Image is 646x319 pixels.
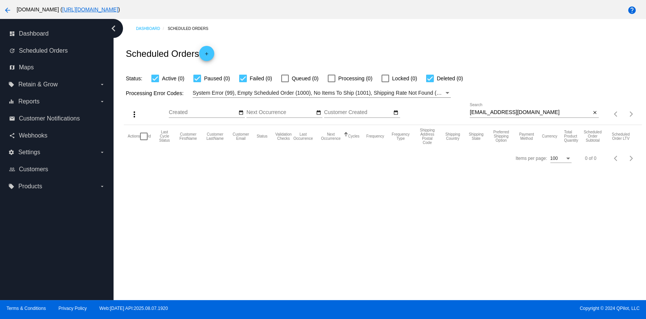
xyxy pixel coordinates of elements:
i: email [9,116,15,122]
a: email Customer Notifications [9,113,105,125]
i: dashboard [9,31,15,37]
i: equalizer [8,99,14,105]
button: Change sorting for Subtotal [582,130,604,142]
span: Queued (0) [292,74,319,83]
button: Change sorting for LastProcessingCycleId [158,130,171,142]
span: Paused (0) [204,74,230,83]
button: Change sorting for CustomerEmail [232,132,250,141]
i: arrow_drop_down [99,99,105,105]
span: Products [18,183,42,190]
span: Active (0) [162,74,184,83]
i: map [9,64,15,70]
h2: Scheduled Orders [126,46,214,61]
a: Privacy Policy [59,306,87,311]
button: Change sorting for PaymentMethod.Type [518,132,535,141]
input: Next Occurrence [246,109,314,116]
mat-header-cell: Validation Checks [274,125,293,148]
input: Customer Created [324,109,392,116]
input: Created [169,109,237,116]
button: Change sorting for Status [257,134,267,139]
button: Change sorting for PreferredShippingOption [491,130,511,142]
span: Failed (0) [250,74,272,83]
button: Change sorting for CurrencyIso [542,134,557,139]
button: Change sorting for FrequencyType [391,132,410,141]
span: Customers [19,166,48,173]
button: Next page [624,151,639,166]
button: Change sorting for LifetimeValue [610,132,631,141]
mat-icon: date_range [316,110,321,116]
button: Change sorting for Id [148,134,151,139]
a: Scheduled Orders [168,23,215,34]
i: local_offer [8,183,14,189]
mat-select: Filter by Processing Error Codes [193,88,451,98]
button: Change sorting for LastOccurrenceUtc [293,132,313,141]
span: 100 [550,156,558,161]
span: Settings [18,149,40,156]
a: update Scheduled Orders [9,45,105,57]
a: dashboard Dashboard [9,28,105,40]
mat-icon: more_vert [130,110,139,119]
i: arrow_drop_down [99,149,105,155]
span: Copyright © 2024 QPilot, LLC [330,306,640,311]
i: people_outline [9,166,15,172]
span: Maps [19,64,34,71]
span: [DOMAIN_NAME] ( ) [17,6,120,13]
mat-icon: help [627,6,637,15]
i: arrow_drop_down [99,81,105,88]
input: Search [470,109,591,116]
a: Terms & Conditions [6,306,46,311]
mat-header-cell: Actions [128,125,140,148]
span: Locked (0) [392,74,417,83]
mat-icon: add [202,51,211,60]
button: Change sorting for ShippingCountry [444,132,461,141]
mat-icon: arrow_back [3,6,12,15]
mat-icon: date_range [393,110,398,116]
a: map Maps [9,61,105,73]
button: Change sorting for Cycles [348,134,360,139]
button: Change sorting for ShippingPostcode [417,128,437,145]
i: arrow_drop_down [99,183,105,189]
span: Webhooks [19,132,47,139]
button: Change sorting for NextOccurrenceUtc [320,132,341,141]
button: Change sorting for CustomerLastName [205,132,225,141]
i: local_offer [8,81,14,88]
mat-select: Items per page: [550,156,571,161]
i: settings [8,149,14,155]
span: Dashboard [19,30,48,37]
a: [URL][DOMAIN_NAME] [62,6,118,13]
a: Web:[DATE] API:2025.08.07.1920 [100,306,168,311]
button: Previous page [609,151,624,166]
span: Processing (0) [338,74,372,83]
i: update [9,48,15,54]
div: 0 of 0 [585,156,596,161]
a: share Webhooks [9,130,105,142]
button: Previous page [609,106,624,122]
button: Change sorting for Frequency [366,134,384,139]
button: Next page [624,106,639,122]
span: Processing Error Codes: [126,90,184,96]
a: Dashboard [136,23,168,34]
button: Clear [591,109,599,117]
mat-header-cell: Total Product Quantity [564,125,582,148]
button: Change sorting for ShippingState [468,132,484,141]
a: people_outline Customers [9,163,105,175]
div: Items per page: [515,156,547,161]
span: Customer Notifications [19,115,80,122]
span: Deleted (0) [437,74,463,83]
span: Retain & Grow [18,81,58,88]
mat-icon: close [592,110,597,116]
span: Reports [18,98,39,105]
button: Change sorting for CustomerFirstName [178,132,198,141]
i: chevron_left [107,22,120,34]
i: share [9,133,15,139]
span: Scheduled Orders [19,47,68,54]
mat-icon: date_range [238,110,244,116]
span: Status: [126,75,142,81]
